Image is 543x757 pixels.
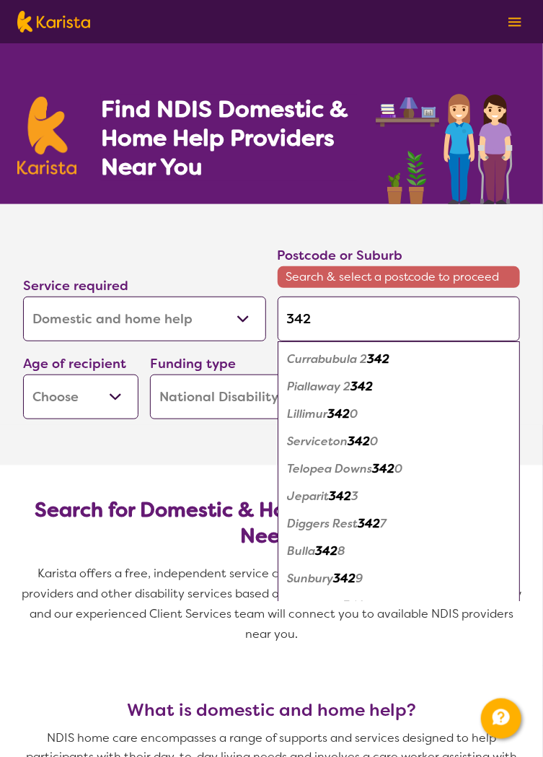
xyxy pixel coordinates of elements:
em: 7 [381,516,387,531]
em: 342 [330,489,352,504]
em: Jeparit [288,489,330,504]
em: 0 [350,406,358,421]
em: 9 [356,571,363,586]
div: Currabubula 2342 [285,346,513,373]
em: 342 [334,571,356,586]
em: 9 [366,598,373,613]
em: 342 [368,351,390,367]
div: Jeparit 3423 [285,483,513,510]
em: 3 [352,489,359,504]
label: Age of recipient [23,355,126,372]
img: Karista logo [17,11,90,32]
em: Lillimur [288,406,328,421]
img: domestic-help [371,78,526,204]
span: Search & select a postcode to proceed [278,266,521,288]
em: 342 [328,406,350,421]
button: Channel Menu [481,699,521,739]
h2: Search for Domestic & Home Help by Location & Needs [35,497,508,549]
div: Serviceton 3420 [285,428,513,455]
div: Sunbury 3429 [285,565,513,592]
em: 342 [316,543,338,559]
em: 342 [351,379,374,394]
img: menu [508,17,521,27]
em: 342 [373,461,395,476]
h1: Find NDIS Domestic & Home Help Providers Near You [101,95,357,181]
label: Postcode or Suburb [278,247,403,264]
em: Telopea Downs [288,461,373,476]
em: Currabubula 2 [288,351,368,367]
img: Karista logo [17,97,76,175]
div: Bulla 3428 [285,538,513,565]
em: 8 [338,543,346,559]
div: Telopea Downs 3420 [285,455,513,483]
div: Diggers Rest 3427 [285,510,513,538]
div: Piallaway 2342 [285,373,513,401]
label: Service required [23,277,128,294]
em: Wildwood [288,598,343,613]
div: Lillimur 3420 [285,401,513,428]
span: Karista offers a free, independent service connecting you with Domestic Assistance providers and ... [22,566,524,642]
label: Funding type [150,355,236,372]
em: Diggers Rest [288,516,358,531]
em: 342 [343,598,366,613]
em: 0 [395,461,403,476]
em: Sunbury [288,571,334,586]
em: Bulla [288,543,316,559]
h3: What is domestic and home help? [17,701,526,721]
div: Wildwood 3429 [285,592,513,620]
em: Serviceton [288,434,348,449]
em: Piallaway 2 [288,379,351,394]
em: 342 [358,516,381,531]
input: Type [278,297,521,341]
em: 342 [348,434,371,449]
em: 0 [371,434,379,449]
